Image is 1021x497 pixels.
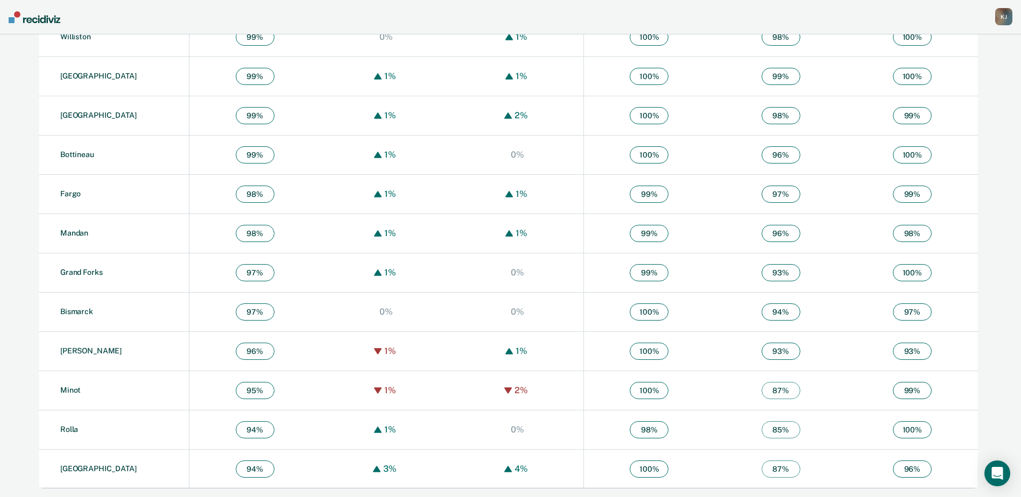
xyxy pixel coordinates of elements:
[236,264,274,281] span: 97 %
[893,186,932,203] span: 99 %
[762,68,800,85] span: 99 %
[893,146,932,164] span: 100 %
[508,267,527,278] div: 0%
[512,464,531,474] div: 4%
[630,343,668,360] span: 100 %
[630,186,668,203] span: 99 %
[377,32,396,42] div: 0%
[236,146,274,164] span: 99 %
[984,460,1010,486] div: Open Intercom Messenger
[236,107,274,124] span: 99 %
[508,424,527,435] div: 0%
[236,225,274,242] span: 98 %
[762,29,800,46] span: 98 %
[893,303,932,321] span: 97 %
[236,186,274,203] span: 98 %
[60,268,102,276] a: Grand Forks
[762,421,800,438] span: 85 %
[762,264,800,281] span: 93 %
[60,386,81,394] a: Minot
[382,189,399,199] div: 1%
[236,421,274,438] span: 94 %
[762,186,800,203] span: 97 %
[893,264,932,281] span: 100 %
[893,421,932,438] span: 100 %
[236,460,274,478] span: 94 %
[236,343,274,360] span: 96 %
[60,189,81,198] a: Fargo
[893,68,932,85] span: 100 %
[630,421,668,438] span: 98 %
[60,425,78,434] a: Rolla
[382,71,399,81] div: 1%
[236,382,274,399] span: 95 %
[60,307,93,316] a: Bismarck
[382,385,399,395] div: 1%
[513,346,530,356] div: 1%
[382,110,399,120] div: 1%
[762,225,800,242] span: 96 %
[60,150,94,159] a: Bottineau
[236,68,274,85] span: 99 %
[630,460,668,478] span: 100 %
[382,267,399,278] div: 1%
[60,346,122,355] a: [PERSON_NAME]
[60,111,137,119] a: [GEOGRAPHIC_DATA]
[236,29,274,46] span: 99 %
[513,71,530,81] div: 1%
[762,303,800,321] span: 94 %
[893,29,932,46] span: 100 %
[762,343,800,360] span: 93 %
[382,150,399,160] div: 1%
[630,29,668,46] span: 100 %
[513,228,530,238] div: 1%
[382,346,399,356] div: 1%
[893,343,932,360] span: 93 %
[508,150,527,160] div: 0%
[630,225,668,242] span: 99 %
[893,382,932,399] span: 99 %
[381,464,399,474] div: 3%
[630,264,668,281] span: 99 %
[377,307,396,317] div: 0%
[513,189,530,199] div: 1%
[995,8,1012,25] div: K J
[893,107,932,124] span: 99 %
[512,385,531,395] div: 2%
[60,32,91,41] a: Williston
[630,382,668,399] span: 100 %
[382,424,399,435] div: 1%
[512,110,531,120] div: 2%
[762,460,800,478] span: 87 %
[630,68,668,85] span: 100 %
[630,303,668,321] span: 100 %
[236,303,274,321] span: 97 %
[893,460,932,478] span: 96 %
[893,225,932,242] span: 98 %
[762,382,800,399] span: 87 %
[9,11,60,23] img: Recidiviz
[995,8,1012,25] button: KJ
[382,228,399,238] div: 1%
[513,32,530,42] div: 1%
[630,107,668,124] span: 100 %
[60,229,88,237] a: Mandan
[508,307,527,317] div: 0%
[630,146,668,164] span: 100 %
[60,72,137,80] a: [GEOGRAPHIC_DATA]
[60,464,137,473] a: [GEOGRAPHIC_DATA]
[762,107,800,124] span: 98 %
[762,146,800,164] span: 96 %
